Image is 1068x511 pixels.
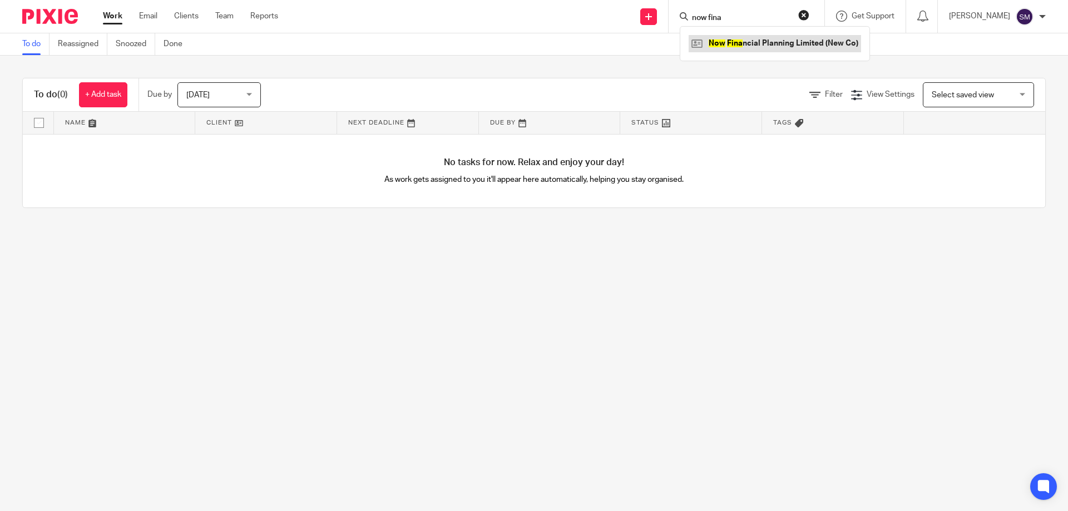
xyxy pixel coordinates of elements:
a: Reports [250,11,278,22]
p: As work gets assigned to you it'll appear here automatically, helping you stay organised. [279,174,790,185]
a: Email [139,11,157,22]
img: Pixie [22,9,78,24]
h1: To do [34,89,68,101]
a: + Add task [79,82,127,107]
a: Clients [174,11,199,22]
a: Reassigned [58,33,107,55]
span: Get Support [852,12,894,20]
span: (0) [57,90,68,99]
input: Search [691,13,791,23]
span: Select saved view [932,91,994,99]
a: Done [164,33,191,55]
span: [DATE] [186,91,210,99]
h4: No tasks for now. Relax and enjoy your day! [23,157,1045,168]
span: View Settings [867,91,914,98]
p: [PERSON_NAME] [949,11,1010,22]
img: svg%3E [1016,8,1034,26]
a: To do [22,33,50,55]
a: Team [215,11,234,22]
button: Clear [798,9,809,21]
span: Tags [773,120,792,126]
a: Work [103,11,122,22]
a: Snoozed [116,33,155,55]
span: Filter [825,91,843,98]
p: Due by [147,89,172,100]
